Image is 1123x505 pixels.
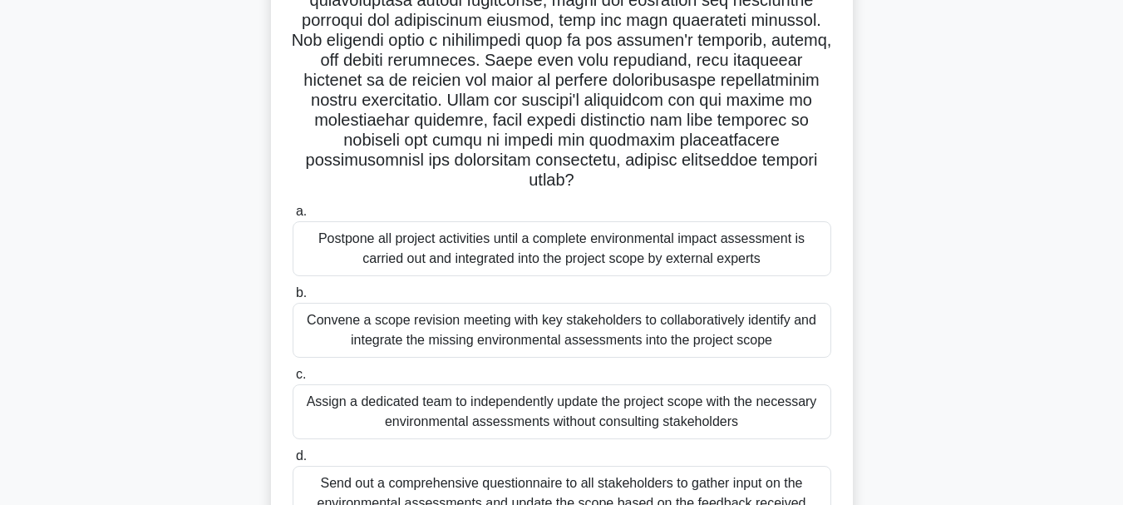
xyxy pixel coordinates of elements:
[296,367,306,381] span: c.
[293,221,831,276] div: Postpone all project activities until a complete environmental impact assessment is carried out a...
[293,384,831,439] div: Assign a dedicated team to independently update the project scope with the necessary environmenta...
[296,204,307,218] span: a.
[296,448,307,463] span: d.
[296,285,307,300] span: b.
[293,303,831,358] div: Convene a scope revision meeting with key stakeholders to collaboratively identify and integrate ...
